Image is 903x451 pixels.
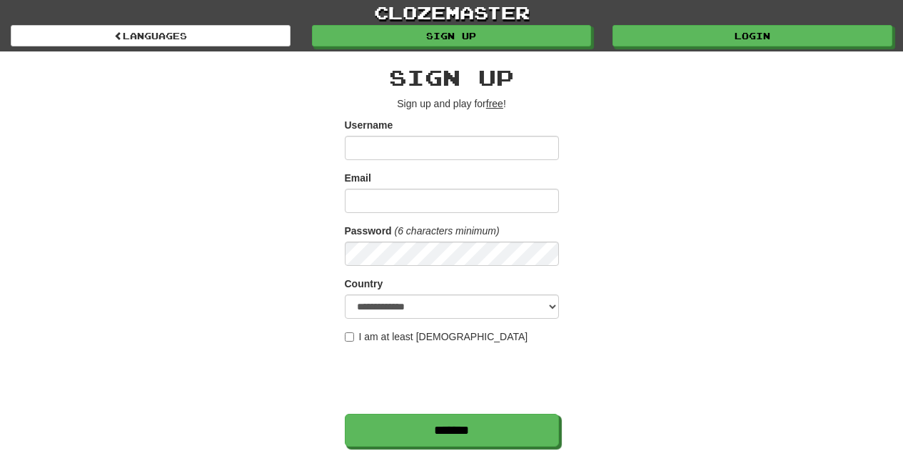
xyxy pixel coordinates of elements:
em: (6 characters minimum) [395,225,500,237]
a: Login [612,25,892,46]
label: Email [345,171,371,185]
label: Password [345,224,392,238]
label: I am at least [DEMOGRAPHIC_DATA] [345,329,528,344]
iframe: reCAPTCHA [345,351,562,407]
label: Username [345,118,393,132]
label: Country [345,277,383,291]
h2: Sign up [345,66,559,89]
u: free [486,98,503,109]
p: Sign up and play for ! [345,96,559,111]
input: I am at least [DEMOGRAPHIC_DATA] [345,332,354,342]
a: Sign up [312,25,592,46]
a: Languages [11,25,291,46]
